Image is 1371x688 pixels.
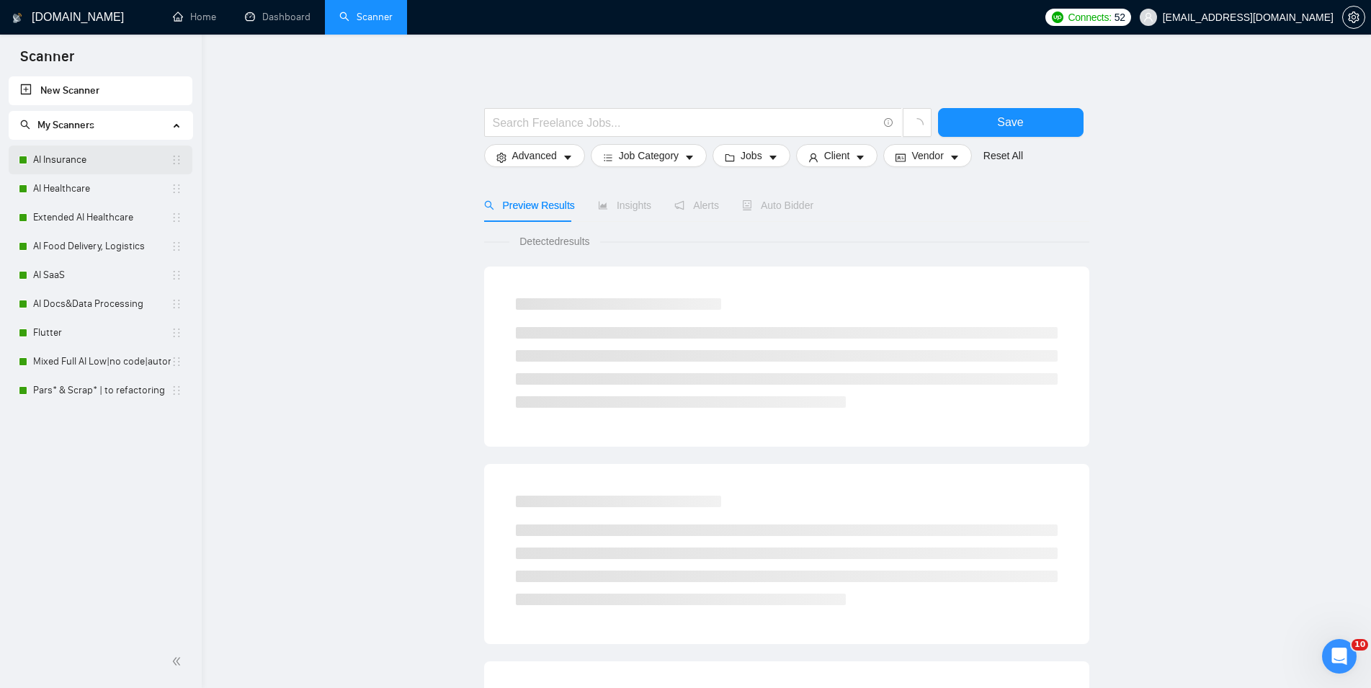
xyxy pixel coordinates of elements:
[9,203,192,232] li: Extended AI Healthcare
[674,200,684,210] span: notification
[1068,9,1111,25] span: Connects:
[171,654,186,669] span: double-left
[33,376,171,405] a: Pars* & Scrap* | to refactoring
[725,152,735,163] span: folder
[563,152,573,163] span: caret-down
[1143,12,1153,22] span: user
[1343,12,1365,23] span: setting
[484,200,575,211] span: Preview Results
[619,148,679,164] span: Job Category
[484,200,494,210] span: search
[591,144,707,167] button: barsJob Categorycaret-down
[741,148,762,164] span: Jobs
[173,11,216,23] a: homeHome
[896,152,906,163] span: idcard
[997,113,1023,131] span: Save
[339,11,393,23] a: searchScanner
[245,11,311,23] a: dashboardDashboard
[9,174,192,203] li: AI Healthcare
[33,261,171,290] a: AI SaaS
[598,200,608,210] span: area-chart
[9,290,192,318] li: AI Docs&Data Processing
[33,174,171,203] a: AI Healthcare
[742,200,813,211] span: Auto Bidder
[171,356,182,367] span: holder
[1342,12,1365,23] a: setting
[171,154,182,166] span: holder
[33,318,171,347] a: Flutter
[1115,9,1125,25] span: 52
[33,203,171,232] a: Extended AI Healthcare
[1352,639,1368,651] span: 10
[9,261,192,290] li: AI SaaS
[911,118,924,131] span: loading
[171,269,182,281] span: holder
[883,144,971,167] button: idcardVendorcaret-down
[983,148,1023,164] a: Reset All
[9,347,192,376] li: Mixed Full AI Low|no code|automations
[33,290,171,318] a: AI Docs&Data Processing
[713,144,790,167] button: folderJobscaret-down
[171,327,182,339] span: holder
[171,212,182,223] span: holder
[950,152,960,163] span: caret-down
[493,114,877,132] input: Search Freelance Jobs...
[742,200,752,210] span: robot
[603,152,613,163] span: bars
[796,144,878,167] button: userClientcaret-down
[171,183,182,195] span: holder
[768,152,778,163] span: caret-down
[509,233,599,249] span: Detected results
[884,118,893,128] span: info-circle
[512,148,557,164] span: Advanced
[855,152,865,163] span: caret-down
[33,146,171,174] a: AI Insurance
[20,120,30,130] span: search
[9,232,192,261] li: AI Food Delivery, Logistics
[1322,639,1357,674] iframe: Intercom live chat
[938,108,1084,137] button: Save
[171,241,182,252] span: holder
[824,148,850,164] span: Client
[808,152,818,163] span: user
[9,46,86,76] span: Scanner
[1052,12,1063,23] img: upwork-logo.png
[911,148,943,164] span: Vendor
[37,119,94,131] span: My Scanners
[9,76,192,105] li: New Scanner
[496,152,506,163] span: setting
[20,119,94,131] span: My Scanners
[1342,6,1365,29] button: setting
[9,146,192,174] li: AI Insurance
[9,318,192,347] li: Flutter
[9,376,192,405] li: Pars* & Scrap* | to refactoring
[33,347,171,376] a: Mixed Full AI Low|no code|automations
[20,76,181,105] a: New Scanner
[12,6,22,30] img: logo
[484,144,585,167] button: settingAdvancedcaret-down
[598,200,651,211] span: Insights
[33,232,171,261] a: AI Food Delivery, Logistics
[674,200,719,211] span: Alerts
[684,152,695,163] span: caret-down
[171,298,182,310] span: holder
[171,385,182,396] span: holder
